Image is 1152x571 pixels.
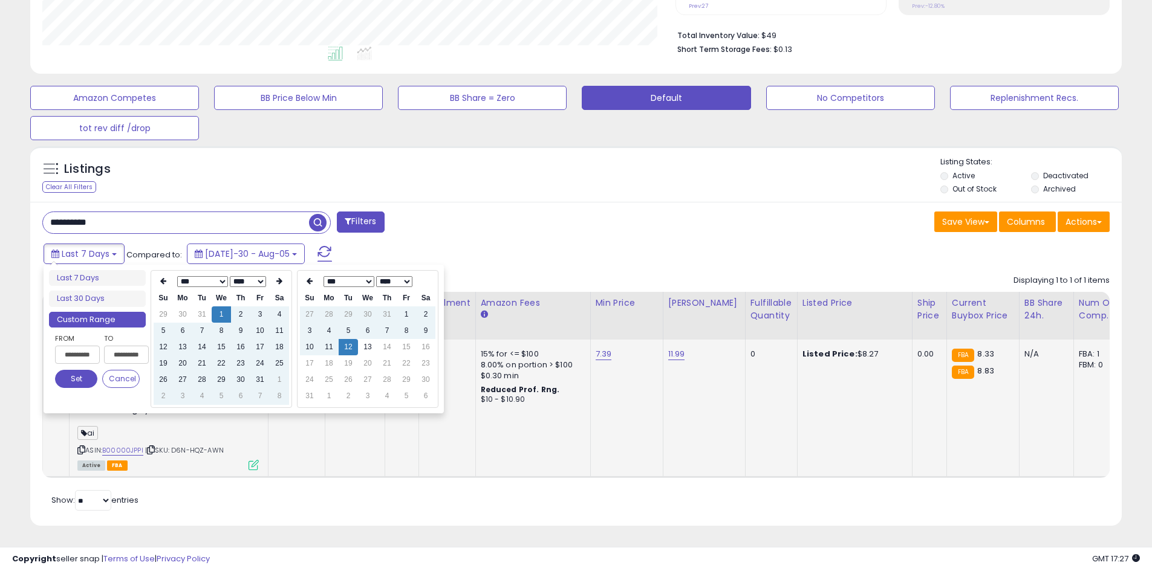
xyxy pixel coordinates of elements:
[802,297,907,309] div: Listed Price
[358,372,377,388] td: 27
[424,349,466,360] div: 3.15
[250,339,270,355] td: 17
[952,184,997,194] label: Out of Stock
[49,270,146,286] li: Last 7 Days
[42,181,96,193] div: Clear All Filters
[1043,170,1089,181] label: Deactivated
[750,297,792,322] div: Fulfillable Quantity
[1024,349,1064,360] div: N/A
[300,388,319,404] td: 31
[126,249,182,260] span: Compared to:
[300,339,319,355] td: 10
[358,323,377,339] td: 6
[49,291,146,307] li: Last 30 Days
[358,388,377,404] td: 3
[358,355,377,372] td: 20
[977,365,994,376] span: 8.83
[212,355,231,372] td: 22
[339,372,358,388] td: 26
[173,306,192,323] td: 30
[668,348,685,360] a: 11.99
[1024,297,1069,322] div: BB Share 24h.
[377,339,397,355] td: 14
[481,395,581,405] div: $10 - $10.90
[154,323,173,339] td: 5
[231,388,250,404] td: 6
[212,306,231,323] td: 1
[212,388,231,404] td: 5
[1043,184,1076,194] label: Archived
[212,290,231,306] th: We
[424,297,470,322] div: Fulfillment Cost
[358,339,377,355] td: 13
[668,297,740,309] div: [PERSON_NAME]
[377,355,397,372] td: 21
[300,290,319,306] th: Su
[214,86,383,110] button: BB Price Below Min
[1014,275,1110,286] div: Displaying 1 to 1 of 1 items
[750,349,788,360] div: 0
[192,290,212,306] th: Tu
[319,306,339,323] td: 28
[44,244,125,264] button: Last 7 Days
[231,306,250,323] td: 2
[377,323,397,339] td: 7
[12,553,210,565] div: seller snap | |
[952,349,974,362] small: FBA
[319,355,339,372] td: 18
[270,306,289,323] td: 4
[377,372,397,388] td: 28
[250,355,270,372] td: 24
[173,290,192,306] th: Mo
[952,366,974,379] small: FBA
[107,460,128,471] span: FBA
[300,323,319,339] td: 3
[319,290,339,306] th: Mo
[339,306,358,323] td: 29
[481,360,581,370] div: 8.00% on portion > $100
[270,355,289,372] td: 25
[173,355,192,372] td: 20
[339,339,358,355] td: 12
[173,339,192,355] td: 13
[397,339,416,355] td: 15
[999,211,1056,232] button: Columns
[934,211,997,232] button: Save View
[154,372,173,388] td: 26
[397,306,416,323] td: 1
[231,372,250,388] td: 30
[952,297,1014,322] div: Current Buybox Price
[1079,349,1119,360] div: FBA: 1
[481,384,560,395] b: Reduced Prof. Rng.
[1079,360,1119,370] div: FBM: 0
[802,349,903,360] div: $8.27
[192,388,212,404] td: 4
[416,388,435,404] td: 6
[192,306,212,323] td: 31
[205,248,290,260] span: [DATE]-30 - Aug-05
[30,116,199,140] button: tot rev diff /drop
[1092,553,1140,564] span: 2025-08-13 17:27 GMT
[173,323,192,339] td: 6
[339,355,358,372] td: 19
[773,44,792,55] span: $0.13
[358,306,377,323] td: 30
[270,388,289,404] td: 8
[952,170,975,181] label: Active
[250,372,270,388] td: 31
[250,323,270,339] td: 10
[270,372,289,388] td: 1
[319,388,339,404] td: 1
[77,460,105,471] span: All listings currently available for purchase on Amazon
[397,323,416,339] td: 8
[104,332,140,344] label: To
[397,290,416,306] th: Fr
[187,244,305,264] button: [DATE]-30 - Aug-05
[192,339,212,355] td: 14
[977,348,994,360] span: 8.33
[950,86,1119,110] button: Replenishment Recs.
[481,297,585,309] div: Amazon Fees
[250,388,270,404] td: 7
[51,494,138,506] span: Show: entries
[77,349,259,469] div: ASIN:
